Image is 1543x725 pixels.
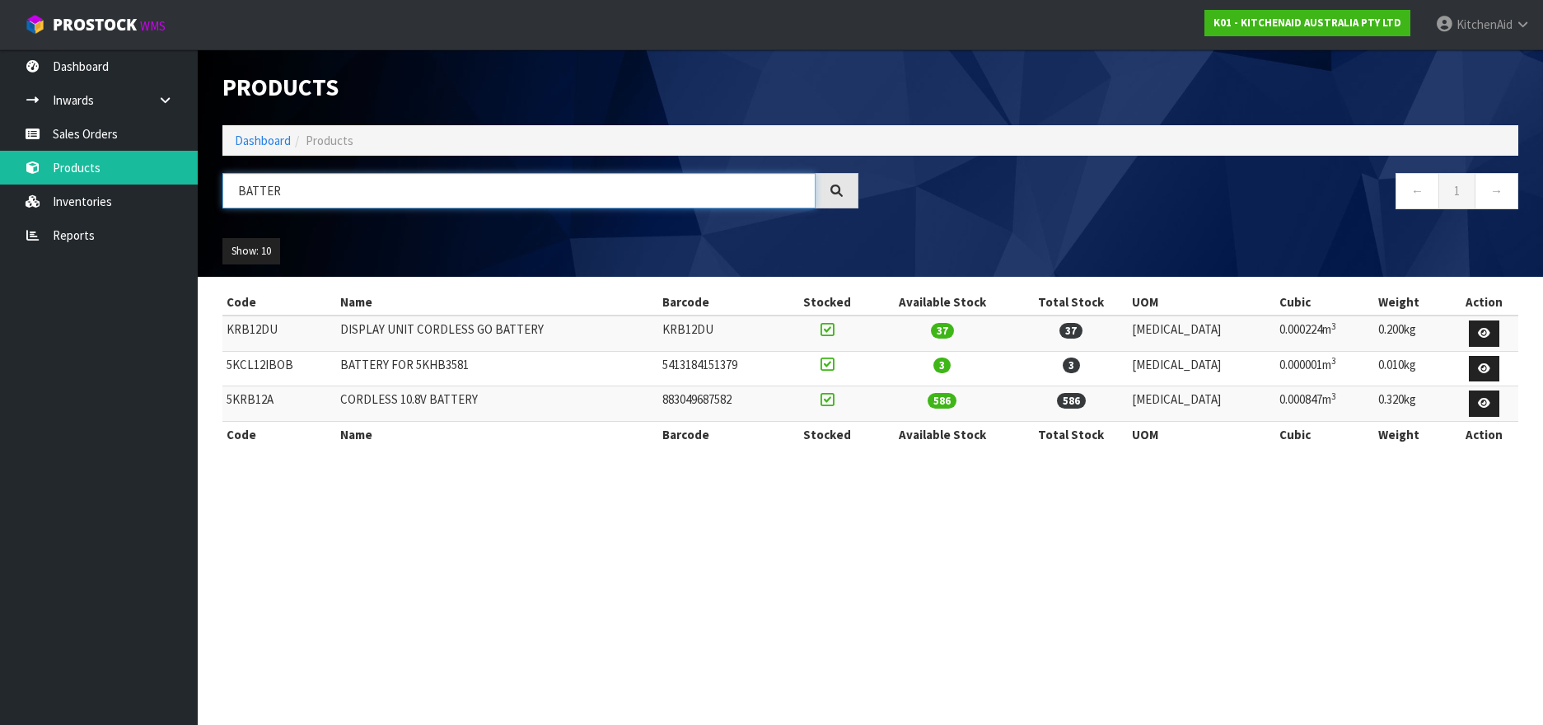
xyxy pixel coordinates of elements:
th: Total Stock [1015,289,1128,316]
span: 3 [1063,358,1080,373]
th: UOM [1128,289,1275,316]
span: 586 [1057,393,1086,409]
th: Name [336,289,658,316]
img: cube-alt.png [25,14,45,35]
span: Products [306,133,353,148]
a: 1 [1438,173,1475,208]
td: [MEDICAL_DATA] [1128,316,1275,351]
th: Action [1449,289,1518,316]
td: 0.320kg [1374,386,1449,422]
td: DISPLAY UNIT CORDLESS GO BATTERY [336,316,658,351]
td: 0.000224m [1275,316,1374,351]
td: 0.000847m [1275,386,1374,422]
td: 5KRB12A [222,386,336,422]
th: Weight [1374,289,1449,316]
td: 5KCL12IBOB [222,351,336,386]
th: Action [1449,421,1518,447]
th: Stocked [784,421,869,447]
th: Code [222,289,336,316]
a: Dashboard [235,133,291,148]
th: Name [336,421,658,447]
td: 0.010kg [1374,351,1449,386]
sup: 3 [1331,355,1336,367]
th: Barcode [658,289,785,316]
button: Show: 10 [222,238,280,264]
a: ← [1396,173,1439,208]
th: Cubic [1275,421,1374,447]
th: UOM [1128,421,1275,447]
td: 0.000001m [1275,351,1374,386]
td: 883049687582 [658,386,785,422]
span: 37 [1059,323,1082,339]
td: BATTERY FOR 5KHB3581 [336,351,658,386]
sup: 3 [1331,391,1336,402]
sup: 3 [1331,320,1336,332]
td: KRB12DU [222,316,336,351]
small: WMS [140,18,166,34]
input: Search products [222,173,816,208]
td: [MEDICAL_DATA] [1128,351,1275,386]
th: Total Stock [1015,421,1128,447]
th: Weight [1374,421,1449,447]
h1: Products [222,74,858,101]
a: → [1475,173,1518,208]
span: 37 [931,323,954,339]
nav: Page navigation [883,173,1519,213]
span: 586 [928,393,956,409]
td: [MEDICAL_DATA] [1128,386,1275,422]
th: Available Stock [870,421,1015,447]
span: 3 [933,358,951,373]
th: Available Stock [870,289,1015,316]
td: 0.200kg [1374,316,1449,351]
td: CORDLESS 10.8V BATTERY [336,386,658,422]
th: Stocked [784,289,869,316]
span: KitchenAid [1456,16,1513,32]
td: 5413184151379 [658,351,785,386]
span: ProStock [53,14,137,35]
td: KRB12DU [658,316,785,351]
th: Barcode [658,421,785,447]
th: Code [222,421,336,447]
th: Cubic [1275,289,1374,316]
strong: K01 - KITCHENAID AUSTRALIA PTY LTD [1213,16,1401,30]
